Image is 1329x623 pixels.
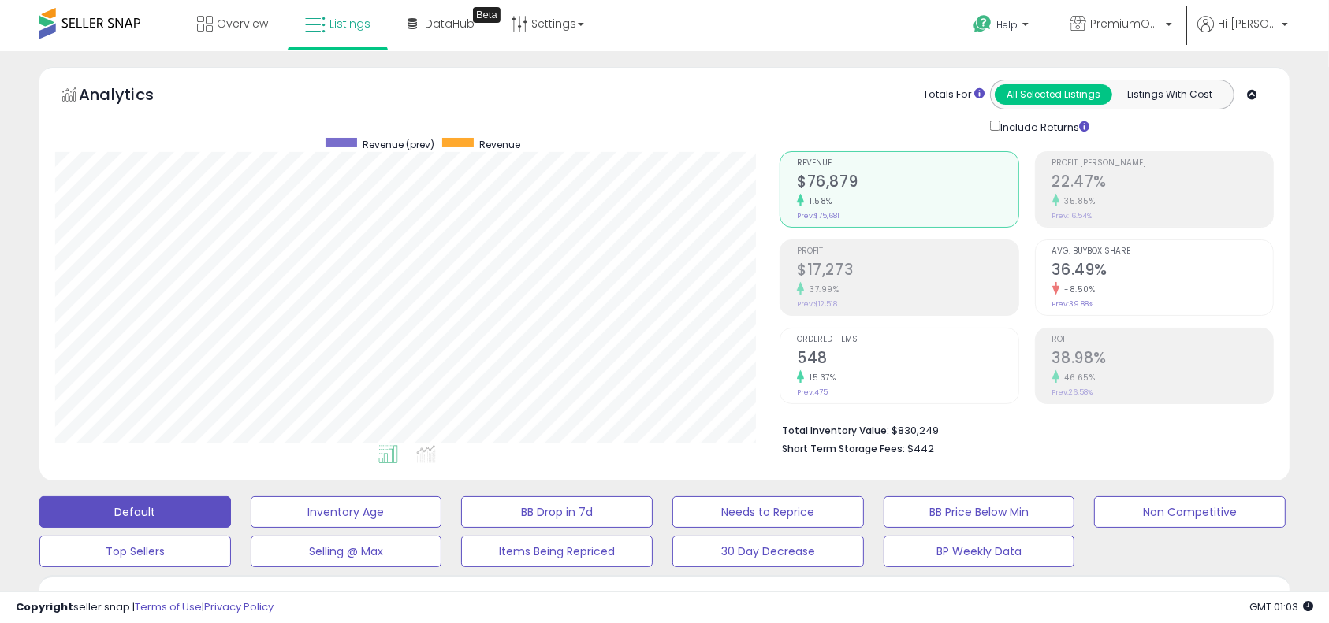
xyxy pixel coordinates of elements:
[1081,588,1289,603] p: Listing States:
[1052,211,1093,221] small: Prev: 16.54%
[217,16,268,32] span: Overview
[1059,284,1096,295] small: -8.50%
[804,372,836,384] small: 15.37%
[1111,84,1229,105] button: Listings With Cost
[251,536,442,567] button: Selling @ Max
[16,600,274,615] div: seller snap | |
[804,284,839,295] small: 37.99%
[995,84,1112,105] button: All Selected Listings
[797,247,1018,256] span: Profit
[1052,388,1093,397] small: Prev: 26.58%
[461,536,653,567] button: Items Being Repriced
[1090,16,1161,32] span: PremiumOutdoorGrills
[39,536,231,567] button: Top Sellers
[672,496,864,528] button: Needs to Reprice
[782,442,905,455] b: Short Term Storage Fees:
[907,441,934,456] span: $442
[1052,261,1273,282] h2: 36.49%
[797,172,1018,194] h2: $76,879
[797,159,1018,168] span: Revenue
[1059,372,1096,384] small: 46.65%
[782,420,1262,439] li: $830,249
[923,87,985,102] div: Totals For
[79,83,184,109] h5: Analytics
[1218,16,1277,32] span: Hi [PERSON_NAME]
[797,349,1018,370] h2: 548
[39,496,231,528] button: Default
[804,195,832,207] small: 1.58%
[1052,172,1273,194] h2: 22.47%
[479,138,520,151] span: Revenue
[329,16,370,32] span: Listings
[1094,496,1286,528] button: Non Competitive
[797,336,1018,344] span: Ordered Items
[473,7,501,23] div: Tooltip anchor
[363,138,434,151] span: Revenue (prev)
[782,424,889,437] b: Total Inventory Value:
[425,16,475,32] span: DataHub
[672,536,864,567] button: 30 Day Decrease
[251,496,442,528] button: Inventory Age
[797,388,828,397] small: Prev: 475
[1052,349,1273,370] h2: 38.98%
[1059,195,1096,207] small: 35.85%
[1052,299,1094,309] small: Prev: 39.88%
[1197,16,1288,51] a: Hi [PERSON_NAME]
[1052,247,1273,256] span: Avg. Buybox Share
[884,536,1075,567] button: BP Weekly Data
[978,117,1108,135] div: Include Returns
[797,299,837,309] small: Prev: $12,518
[961,2,1044,51] a: Help
[135,599,202,614] a: Terms of Use
[973,14,992,34] i: Get Help
[16,599,73,614] strong: Copyright
[1052,336,1273,344] span: ROI
[884,496,1075,528] button: BB Price Below Min
[461,496,653,528] button: BB Drop in 7d
[1052,159,1273,168] span: Profit [PERSON_NAME]
[204,599,274,614] a: Privacy Policy
[797,261,1018,282] h2: $17,273
[996,18,1018,32] span: Help
[1249,599,1313,614] span: 2025-09-11 01:03 GMT
[797,211,839,221] small: Prev: $75,681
